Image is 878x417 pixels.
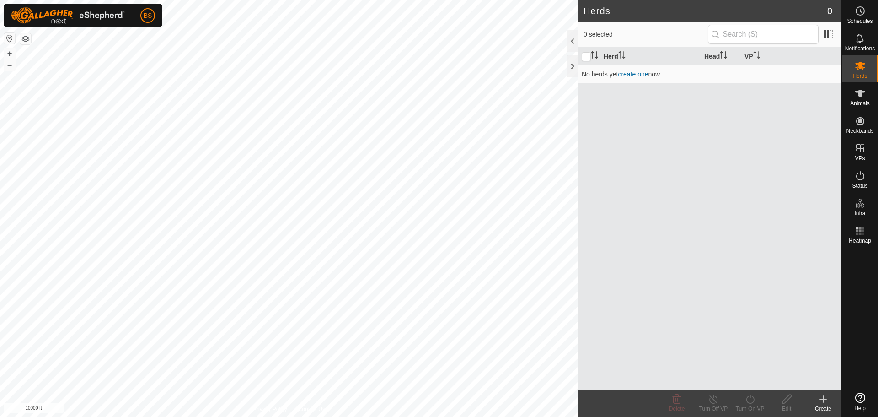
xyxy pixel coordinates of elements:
span: Heatmap [849,238,871,244]
a: Contact Us [298,405,325,413]
img: Gallagher Logo [11,7,125,24]
button: Map Layers [20,33,31,44]
button: – [4,60,15,71]
button: + [4,48,15,59]
th: VP [741,48,841,65]
div: Edit [768,405,805,413]
p-sorticon: Activate to sort [720,53,727,60]
span: 0 [827,4,832,18]
div: Turn Off VP [695,405,732,413]
a: Help [842,389,878,415]
input: Search (S) [708,25,819,44]
span: Herds [852,73,867,79]
div: Create [805,405,841,413]
p-sorticon: Activate to sort [618,53,626,60]
span: Notifications [845,46,875,51]
div: Turn On VP [732,405,768,413]
span: Delete [669,406,685,412]
h2: Herds [584,5,827,16]
a: Privacy Policy [253,405,287,413]
p-sorticon: Activate to sort [591,53,598,60]
span: Neckbands [846,128,873,134]
span: VPs [855,156,865,161]
button: Reset Map [4,33,15,44]
span: Schedules [847,18,873,24]
span: Infra [854,211,865,216]
span: Help [854,406,866,411]
span: BS [144,11,152,21]
span: Animals [850,101,870,106]
th: Herd [600,48,701,65]
td: No herds yet now. [578,65,841,83]
th: Head [701,48,741,65]
p-sorticon: Activate to sort [753,53,760,60]
span: 0 selected [584,30,708,39]
a: create one [618,70,648,78]
span: Status [852,183,867,189]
